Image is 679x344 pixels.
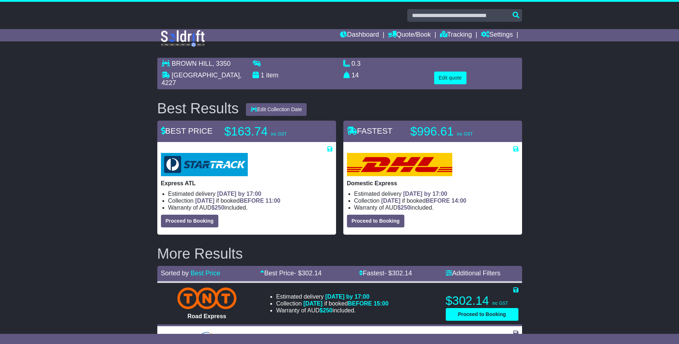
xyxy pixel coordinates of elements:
span: , 4227 [162,72,242,87]
span: - $ [384,270,412,277]
span: if booked [381,198,466,204]
span: item [266,72,279,79]
span: 302.14 [302,270,322,277]
button: Proceed to Booking [161,215,218,227]
div: Best Results [154,100,243,116]
li: Collection [276,300,388,307]
li: Warranty of AUD included. [276,307,388,314]
span: 14 [352,72,359,79]
span: 14:00 [452,198,466,204]
a: Fastest- $302.14 [359,270,412,277]
span: BEFORE [240,198,264,204]
p: $996.61 [411,124,501,139]
span: [DATE] [381,198,400,204]
a: Additional Filters [446,270,501,277]
h2: More Results [157,246,522,262]
p: $302.14 [446,294,518,308]
span: $ [211,205,225,211]
button: Edit Collection Date [246,103,307,116]
a: Settings [481,29,513,41]
a: Quote/Book [388,29,431,41]
span: if booked [303,300,388,307]
span: if booked [195,198,280,204]
span: [DATE] by 17:00 [325,294,369,300]
span: BEFORE [348,300,372,307]
li: Estimated delivery [168,190,332,197]
span: inc GST [271,131,287,137]
span: $ [397,205,411,211]
span: 11:00 [266,198,280,204]
a: Dashboard [340,29,379,41]
img: DHL: Domestic Express [347,153,452,176]
p: Domestic Express [347,180,518,187]
button: Proceed to Booking [347,215,404,227]
span: BEFORE [426,198,450,204]
span: inc GST [492,301,508,306]
span: 250 [215,205,225,211]
img: StarTrack: Express ATL [161,153,248,176]
span: [DATE] [303,300,323,307]
img: TNT Domestic: Road Express [177,287,237,309]
li: Warranty of AUD included. [354,204,518,211]
span: [DATE] by 17:00 [217,191,262,197]
span: 15:00 [373,300,388,307]
span: 250 [323,307,333,313]
span: [GEOGRAPHIC_DATA] [172,72,240,79]
a: Tracking [440,29,472,41]
span: , 3350 [213,60,231,67]
li: Collection [354,197,518,204]
span: 250 [401,205,411,211]
span: 0.3 [352,60,361,67]
span: [DATE] [195,198,214,204]
a: Best Price [191,270,221,277]
span: - $ [294,270,322,277]
li: Estimated delivery [276,293,388,300]
li: Estimated delivery [354,190,518,197]
span: FASTEST [347,126,393,135]
a: Best Price- $302.14 [260,270,322,277]
span: inc GST [457,131,473,137]
span: 302.14 [392,270,412,277]
li: Warranty of AUD included. [168,204,332,211]
span: BEST PRICE [161,126,213,135]
span: Sorted by [161,270,189,277]
span: Road Express [187,313,226,319]
span: BROWN HILL [172,60,213,67]
p: $163.74 [225,124,315,139]
span: [DATE] by 17:00 [403,191,448,197]
span: $ [320,307,333,313]
span: 1 [261,72,264,79]
button: Edit quote [434,72,466,84]
p: Express ATL [161,180,332,187]
li: Collection [168,197,332,204]
button: Proceed to Booking [446,308,518,321]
